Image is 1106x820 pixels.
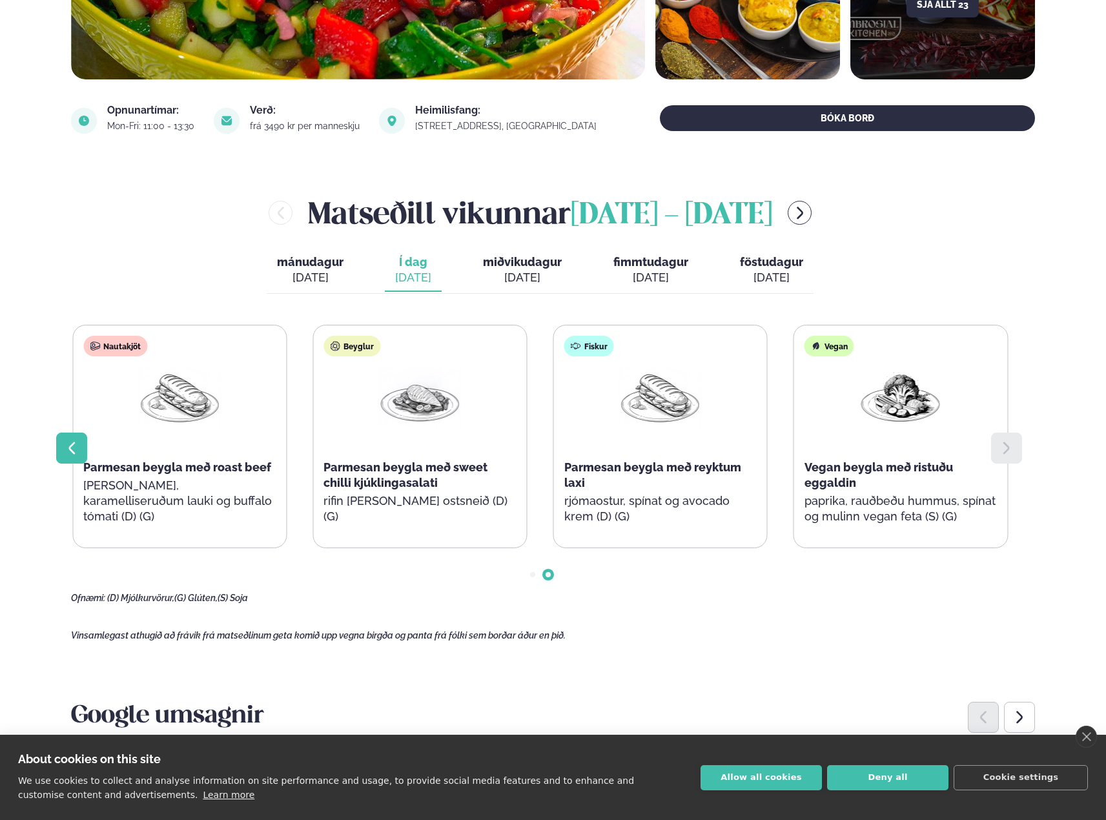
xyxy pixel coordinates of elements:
span: Parmesan beygla með reyktum laxi [564,460,741,489]
img: Panini.png [619,367,702,427]
h2: Matseðill vikunnar [308,192,772,234]
span: (D) Mjólkurvörur, [107,593,174,603]
button: föstudagur [DATE] [730,249,814,292]
div: Fiskur [564,336,614,356]
span: föstudagur [740,255,803,269]
div: Beyglur [323,336,380,356]
a: Learn more [203,790,254,800]
img: fish.svg [571,341,581,351]
img: bagle-new-16px.svg [330,341,340,351]
img: image alt [71,108,97,134]
button: menu-btn-left [269,201,292,225]
span: Go to slide 1 [530,572,535,577]
span: Ofnæmi: [71,593,105,603]
button: fimmtudagur [DATE] [603,249,699,292]
span: Í dag [395,254,431,270]
button: Deny all [827,765,948,790]
a: close [1076,726,1097,748]
div: Heimilisfang: [415,105,600,116]
span: fimmtudagur [613,255,688,269]
h3: Google umsagnir [71,701,1035,732]
button: mánudagur [DATE] [267,249,354,292]
img: Vegan.svg [811,341,821,351]
button: menu-btn-right [788,201,812,225]
div: frá 3490 kr per manneskju [250,121,364,131]
button: Cookie settings [954,765,1088,790]
strong: About cookies on this site [18,752,161,766]
span: miðvikudagur [483,255,562,269]
span: (S) Soja [218,593,248,603]
span: Vinsamlegast athugið að frávik frá matseðlinum geta komið upp vegna birgða og panta frá fólki sem... [71,630,566,641]
p: rjómaostur, spínat og avocado krem (D) (G) [564,493,757,524]
img: Vegan.png [859,367,942,427]
span: mánudagur [277,255,343,269]
div: Previous slide [968,702,999,733]
p: [PERSON_NAME], karamelliseruðum lauki og buffalo tómati (D) (G) [83,478,276,524]
div: [DATE] [277,270,343,285]
button: Í dag [DATE] [385,249,442,292]
span: (G) Glúten, [174,593,218,603]
div: Vegan [804,336,854,356]
div: [DATE] [395,270,431,285]
p: rifin [PERSON_NAME] ostsneið (D) (G) [323,493,516,524]
img: image alt [214,108,240,134]
img: Panini.png [138,367,221,427]
div: Verð: [250,105,364,116]
div: [DATE] [483,270,562,285]
button: miðvikudagur [DATE] [473,249,572,292]
div: [DATE] [613,270,688,285]
span: Parmesan beygla með sweet chilli kjúklingasalati [323,460,487,489]
img: Chicken-breast.png [378,367,461,427]
span: [DATE] - [DATE] [571,201,772,230]
button: BÓKA BORÐ [660,105,1035,131]
span: Vegan beygla með ristuðu eggaldin [804,460,953,489]
p: We use cookies to collect and analyse information on site performance and usage, to provide socia... [18,775,634,800]
div: Opnunartímar: [107,105,198,116]
button: Allow all cookies [701,765,822,790]
p: paprika, rauðbeðu hummus, spínat og mulinn vegan feta (S) (G) [804,493,997,524]
a: link [415,118,600,134]
img: beef.svg [90,341,100,351]
span: Go to slide 2 [546,572,551,577]
div: [DATE] [740,270,803,285]
div: Next slide [1004,702,1035,733]
span: Parmesan beygla með roast beef [83,460,271,474]
img: image alt [379,108,405,134]
div: Nautakjöt [83,336,147,356]
div: Mon-Fri: 11:00 - 13:30 [107,121,198,131]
